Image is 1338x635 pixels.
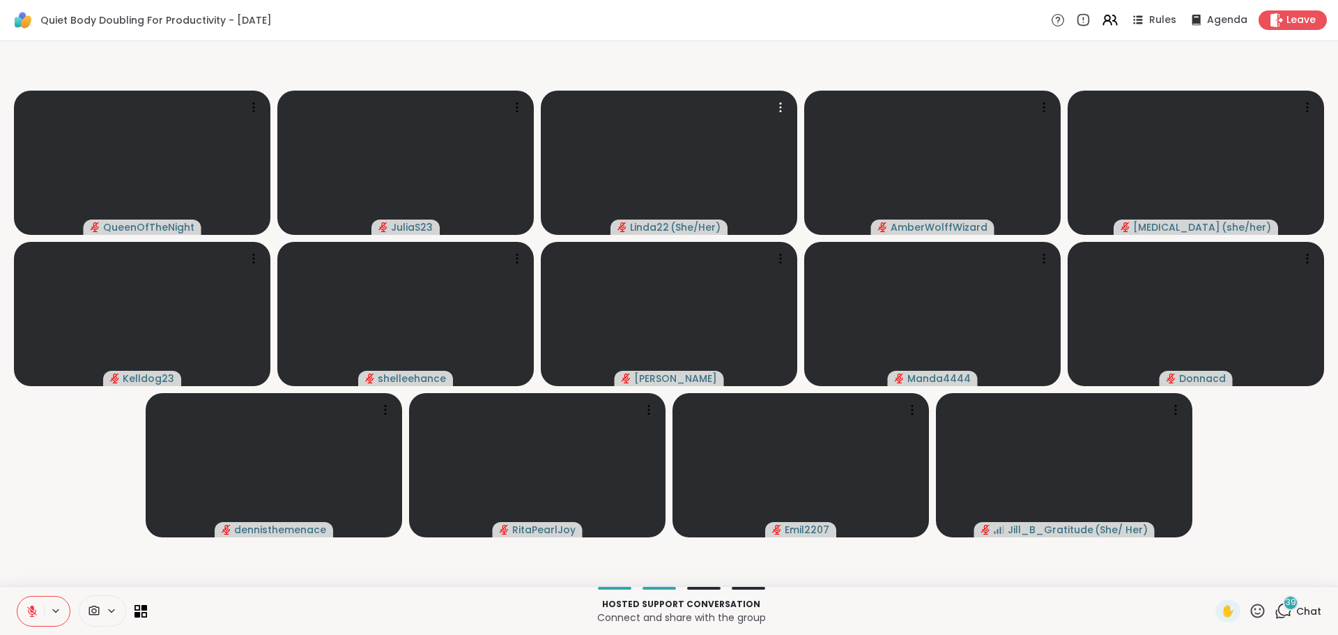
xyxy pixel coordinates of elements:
[365,374,375,383] span: audio-muted
[634,372,717,385] span: [PERSON_NAME]
[40,13,272,27] span: Quiet Body Doubling For Productivity - [DATE]
[1296,604,1321,618] span: Chat
[1221,603,1235,620] span: ✋
[630,220,669,234] span: Linda22
[11,8,35,32] img: ShareWell Logomark
[895,374,905,383] span: audio-muted
[378,372,446,385] span: shelleehance
[670,220,721,234] span: ( She/Her )
[103,220,194,234] span: QueenOfTheNight
[622,374,631,383] span: audio-muted
[617,222,627,232] span: audio-muted
[1095,523,1148,537] span: ( She/ Her )
[234,523,326,537] span: dennisthemenace
[1133,220,1220,234] span: [MEDICAL_DATA]
[123,372,174,385] span: Kelldog23
[772,525,782,535] span: audio-muted
[1286,13,1316,27] span: Leave
[1008,523,1093,537] span: Jill_B_Gratitude
[222,525,231,535] span: audio-muted
[981,525,991,535] span: audio-muted
[391,220,433,234] span: JuliaS23
[110,374,120,383] span: audio-muted
[1222,220,1271,234] span: ( she/her )
[378,222,388,232] span: audio-muted
[512,523,576,537] span: RitaPearlJoy
[155,611,1207,625] p: Connect and share with the group
[1121,222,1130,232] span: audio-muted
[500,525,509,535] span: audio-muted
[891,220,987,234] span: AmberWolffWizard
[785,523,829,537] span: Emil2207
[1207,13,1247,27] span: Agenda
[1179,372,1226,385] span: Donnacd
[155,598,1207,611] p: Hosted support conversation
[91,222,100,232] span: audio-muted
[1149,13,1176,27] span: Rules
[878,222,888,232] span: audio-muted
[1167,374,1176,383] span: audio-muted
[907,372,971,385] span: Manda4444
[1286,597,1296,609] span: 39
